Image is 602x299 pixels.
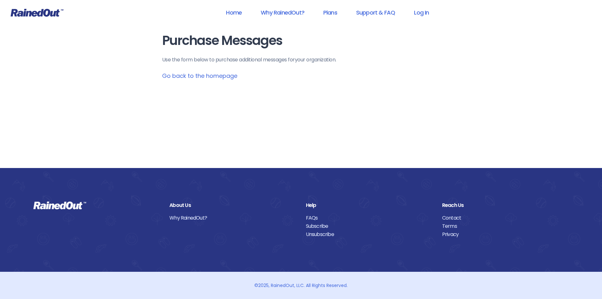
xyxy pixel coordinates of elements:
[162,56,440,64] p: Use the form below to purchase additional messages for your organization .
[162,34,440,48] h1: Purchase Messages
[406,5,437,20] a: Log In
[442,222,569,230] a: Terms
[306,214,433,222] a: FAQs
[315,5,345,20] a: Plans
[169,201,296,209] div: About Us
[306,230,433,239] a: Unsubscribe
[252,5,313,20] a: Why RainedOut?
[442,201,569,209] div: Reach Us
[218,5,250,20] a: Home
[442,230,569,239] a: Privacy
[442,214,569,222] a: Contact
[348,5,403,20] a: Support & FAQ
[169,214,296,222] a: Why RainedOut?
[306,201,433,209] div: Help
[162,72,237,80] a: Go back to the homepage
[306,222,433,230] a: Subscribe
